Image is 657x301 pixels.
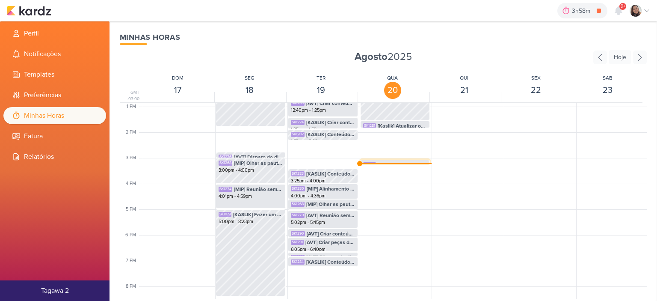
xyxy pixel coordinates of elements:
div: SK1189 [363,162,376,167]
span: [KASLIK] Fazer um relatório geral de Kaslik [233,211,283,218]
div: 5 PM [126,206,141,213]
div: SK1280 [291,186,305,191]
span: 9+ [621,3,625,10]
span: [Kaslik] Atualizar os dados no relatório dos disparos de [PERSON_NAME] [378,122,427,130]
li: Templates [3,66,106,83]
span: [MIP] Alinhamento de Social - 16:00 as 17:00hs. [307,185,355,193]
div: 4:00pm - 4:36pm [291,193,355,200]
div: SK1292 [291,255,305,260]
strong: Agosto [355,51,388,63]
div: SK1281 [363,123,376,128]
span: [AVT] Disparo do dia 22/08 - Éden [306,253,355,261]
div: 19 [313,82,330,99]
div: SK1290 [291,231,305,236]
span: [MIP] Olhar as pautas de MIP e ajustar conforme redes sociais [306,200,355,208]
div: DOM [172,74,183,82]
div: 17 [169,82,186,99]
div: 1:25pm - 1:53pm [291,126,355,133]
div: SK1283 [291,171,305,176]
img: Sharlene Khoury [630,5,642,17]
div: SEX [531,74,541,82]
li: Fatura [3,128,106,145]
div: SK1282 [291,132,305,137]
span: [AVT] Criar conteúdo para o blog (Outubro) [306,99,355,107]
div: Hoje [609,50,631,64]
div: SK1224 [291,120,305,125]
div: SK1279 [291,213,305,218]
span: [AVT] Criar peças de cheque bônus [305,238,355,246]
div: 3 PM [126,155,141,162]
li: Perfil [3,25,106,42]
div: 2 PM [126,129,141,136]
div: 3:00pm - 4:00pm [219,167,283,174]
div: SAB [603,74,613,82]
div: 4:36pm - 5:02pm [291,208,355,215]
div: QUI [460,74,468,82]
div: SK1274 [219,187,232,192]
div: 23 [599,82,616,99]
div: 1 PM [127,103,141,110]
img: kardz.app [7,6,51,16]
div: 8 PM [126,283,141,290]
li: Relatórios [3,148,106,165]
div: 3:25pm - 4:00pm [291,178,355,185]
div: 5:02pm - 5:45pm [291,219,355,226]
div: 3h58m [572,6,593,15]
div: 4:01pm - 4:59pm [219,193,283,200]
div: SK1284 [291,259,305,265]
div: 7 PM [126,257,141,265]
div: SK1269 [291,101,305,106]
div: 18 [241,82,258,99]
div: SEG [245,74,255,82]
li: Notificações [3,45,106,63]
div: SK1276 [219,155,232,160]
span: [KASLIK] Conteúdo para base de LEADS NOVOS E ANTIGOS [306,258,355,266]
div: 5:00pm - 8:23pm [219,218,283,225]
div: 6 PM [125,232,141,239]
div: GMT -03:00 [120,89,141,102]
div: SK1189 [219,212,231,217]
div: TER [317,74,326,82]
li: Preferências [3,86,106,104]
div: 20 [384,82,401,99]
span: [MIP] Reunião semanal - 16h as 17:30hs [234,185,283,193]
span: [AVT] Criar conteúdos focados no cheque bônus [307,230,355,238]
span: [KASLIK] Fazer um relatório geral de Kaslik [378,161,427,169]
span: [KASLIK] Conteúdo para base de corretores [306,131,355,138]
span: [KASLIK] Criar conteúdo para o blog (Setembro e Outubro) [306,119,355,126]
span: [AVT] Reunião semanal - 17 as 18hs [306,212,355,219]
span: [AVT] Disparo do dia 19/08 - Éden [234,153,283,161]
div: 22 [527,82,545,99]
div: 4 PM [126,180,141,188]
div: QUA [387,74,398,82]
span: 2025 [355,50,412,64]
div: 12:40pm - 1:25pm [291,107,355,114]
div: 6:51pm - 7:14pm [291,266,355,273]
div: SK1268 [219,161,232,166]
span: [KASLIK] Conteúdo para base de médicos [306,170,355,178]
div: SK1291 [291,240,304,245]
span: [MIP] Olhar as pautas de MIP e ajustar conforme redes sociais [234,159,283,167]
div: Minhas Horas [120,32,647,43]
li: Minhas Horas [3,107,106,124]
div: SK1268 [291,202,305,207]
div: 21 [456,82,473,99]
div: 6:05pm - 6:40pm [291,246,355,253]
div: 1:53pm - 2:20pm [291,138,355,145]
